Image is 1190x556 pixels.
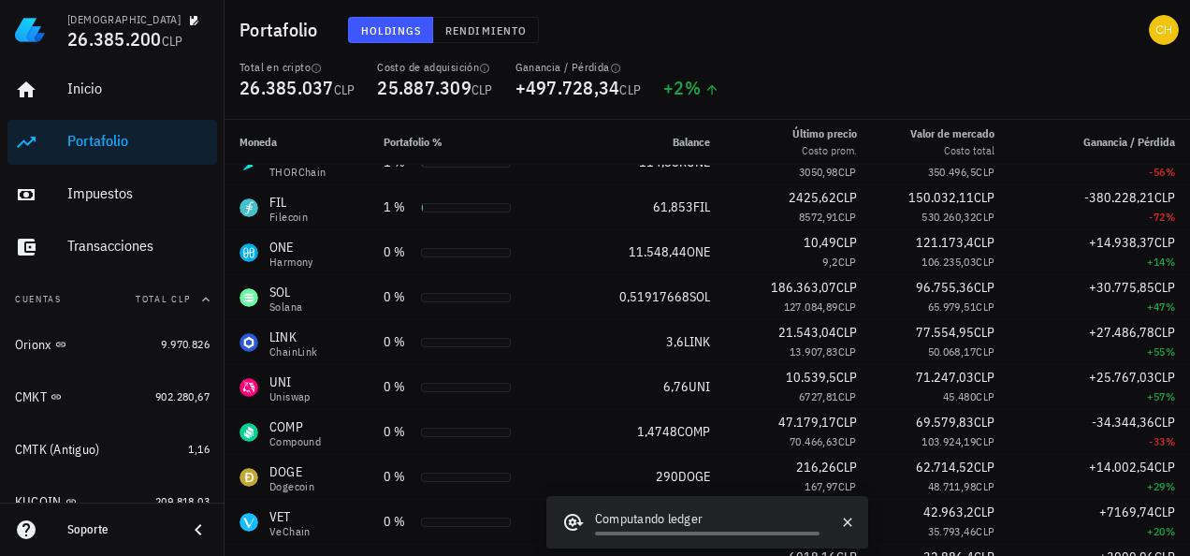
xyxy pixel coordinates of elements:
span: Rendimiento [444,23,527,37]
span: 0,51917668 [619,288,689,305]
span: 1,16 [188,442,210,456]
div: +29 [1024,477,1175,496]
h1: Portafolio [239,15,326,45]
span: CLP [838,344,857,358]
span: 77.554,95 [916,324,974,341]
div: SOL-icon [239,288,258,307]
span: COMP [677,423,710,440]
span: CLP [974,459,994,476]
span: CLP [974,324,994,341]
span: CLP [838,165,857,179]
div: THORChain [269,167,327,178]
span: CLP [976,165,994,179]
span: CLP [838,255,857,269]
th: Balance: Sin ordenar. Pulse para ordenar de forma ascendente. [556,120,725,165]
span: CLP [619,81,641,98]
div: -72 [1024,208,1175,227]
div: 0 % [384,287,414,307]
div: +55 [1024,343,1175,361]
span: SOL [689,288,710,305]
span: CLP [974,414,994,431]
span: 69.579,83 [916,414,974,431]
div: 0 % [384,512,414,532]
span: 106.235,03 [922,255,976,269]
span: CLP [976,524,994,538]
span: % [1166,344,1175,358]
a: Transacciones [7,225,217,270]
div: Ganancia / Pérdida [515,60,642,75]
span: 35.793,46 [928,524,977,538]
span: 21.543,04 [778,324,836,341]
span: CLP [1154,504,1175,520]
span: 2425,62 [789,189,836,206]
a: KUCOIN 209.818,03 [7,479,217,524]
div: DOGE [269,462,314,481]
span: 186.363,07 [771,279,836,296]
span: CLP [974,369,994,386]
a: Inicio [7,67,217,112]
div: VET-icon [239,513,258,532]
span: CLP [836,189,857,206]
button: Holdings [348,17,434,43]
span: % [1166,300,1175,314]
div: Último precio [792,125,857,142]
div: -33 [1024,432,1175,451]
span: CLP [838,389,857,403]
div: -56 [1024,163,1175,182]
div: SOL [269,283,302,301]
button: CuentasTotal CLP [7,277,217,322]
a: Impuestos [7,172,217,217]
span: +14.002,54 [1089,459,1154,476]
div: Soporte [67,522,172,537]
div: Compound [269,436,321,447]
span: 10,49 [804,234,836,251]
span: CLP [1154,234,1175,251]
div: Solana [269,301,302,313]
th: Ganancia / Pérdida: Sin ordenar. Pulse para ordenar de forma ascendente. [1009,120,1190,165]
span: +27.486,78 [1089,324,1154,341]
span: CLP [1154,459,1175,476]
span: CLP [1154,324,1175,341]
span: CLP [974,504,994,520]
div: +20 [1024,522,1175,541]
div: [DEMOGRAPHIC_DATA] [67,12,181,27]
span: CLP [976,344,994,358]
span: 1,4748 [637,423,677,440]
span: 62.714,52 [916,459,974,476]
span: 65.979,51 [928,300,977,314]
span: 47.179,17 [778,414,836,431]
span: CLP [162,33,183,50]
span: 70.466,63 [790,434,838,448]
span: CLP [976,255,994,269]
span: % [685,75,701,100]
div: 0 % [384,377,414,397]
div: LINK-icon [239,333,258,352]
span: Balance [673,135,710,149]
span: CLP [974,189,994,206]
span: CLP [1154,189,1175,206]
span: 11.548,44 [629,243,687,260]
span: 50.068,17 [928,344,977,358]
span: -380.228,21 [1084,189,1154,206]
span: 6,76 [663,378,689,395]
span: CLP [836,279,857,296]
th: Portafolio %: Sin ordenar. Pulse para ordenar de forma ascendente. [369,120,556,165]
div: 1 % [384,198,414,217]
span: +7169,74 [1099,504,1154,520]
div: 0 % [384,467,414,487]
span: % [1166,524,1175,538]
span: CLP [838,434,857,448]
span: CLP [472,81,493,98]
span: 8572,91 [799,210,838,224]
span: CLP [836,369,857,386]
div: Costo total [910,142,994,159]
span: 150.032,11 [908,189,974,206]
div: CMTK (Antiguo) [15,442,100,458]
div: +14 [1024,253,1175,271]
span: 530.260,32 [922,210,976,224]
span: CLP [836,459,857,476]
div: UNI-icon [239,378,258,397]
span: 3050,98 [799,165,838,179]
span: 902.280,67 [155,389,210,403]
span: 127.084,89 [784,300,838,314]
